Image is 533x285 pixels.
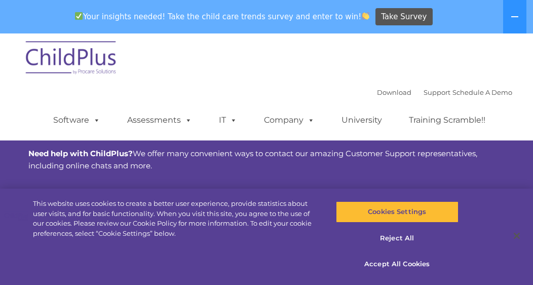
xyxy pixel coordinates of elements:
[75,12,83,20] img: ✅
[362,12,369,20] img: 👏
[336,254,459,275] button: Accept All Cookies
[209,110,247,130] a: IT
[117,110,202,130] a: Assessments
[21,34,122,85] img: ChildPlus by Procare Solutions
[33,199,320,238] div: This website uses cookies to create a better user experience, provide statistics about user visit...
[28,149,133,158] strong: Need help with ChildPlus?
[336,201,459,223] button: Cookies Settings
[399,110,496,130] a: Training Scramble!!
[377,88,411,96] a: Download
[375,8,433,26] a: Take Survey
[381,8,427,26] span: Take Survey
[336,228,459,249] button: Reject All
[70,7,374,26] span: Your insights needed! Take the child care trends survey and enter to win!
[377,88,512,96] font: |
[331,110,392,130] a: University
[43,110,110,130] a: Software
[254,110,325,130] a: Company
[28,149,477,170] span: We offer many convenient ways to contact our amazing Customer Support representatives, including ...
[506,225,528,247] button: Close
[452,88,512,96] a: Schedule A Demo
[424,88,450,96] a: Support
